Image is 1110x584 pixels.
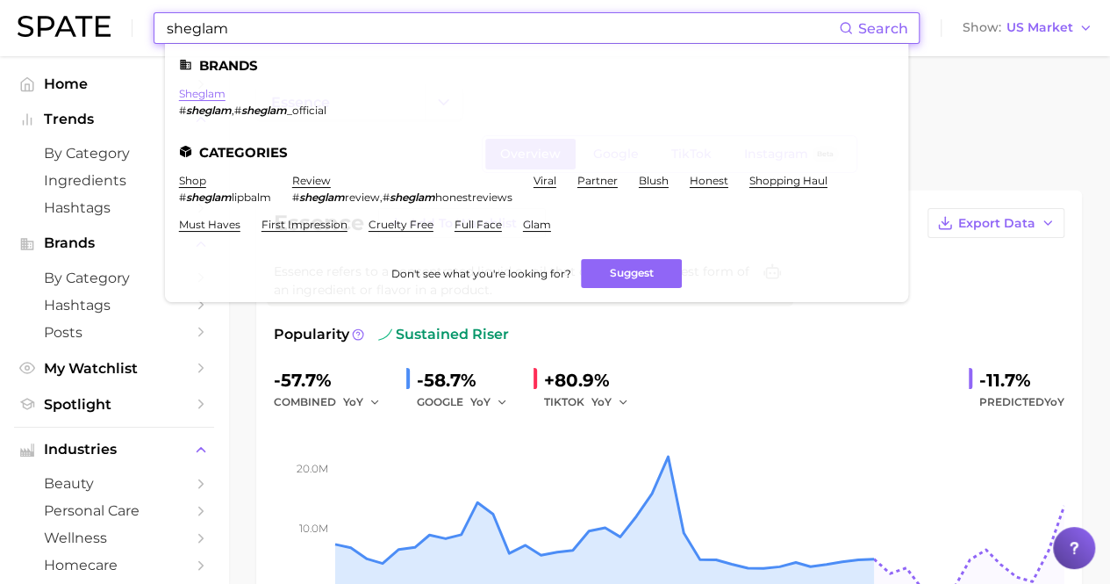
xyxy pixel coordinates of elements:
[435,191,512,204] span: honestreviews
[14,140,214,167] a: by Category
[369,218,433,231] a: cruelty free
[14,167,214,194] a: Ingredients
[963,23,1001,32] span: Show
[179,174,206,187] a: shop
[44,112,184,127] span: Trends
[44,172,184,189] span: Ingredients
[470,392,508,413] button: YoY
[14,552,214,579] a: homecare
[44,235,184,251] span: Brands
[241,104,287,117] em: sheglam
[274,392,392,413] div: combined
[186,104,232,117] em: sheglam
[292,174,331,187] a: review
[44,297,184,314] span: Hashtags
[343,394,363,409] span: YoY
[179,145,894,160] li: Categories
[44,502,184,519] span: personal care
[232,191,271,204] span: lipbalm
[470,394,491,409] span: YoY
[343,392,381,413] button: YoY
[14,194,214,221] a: Hashtags
[534,174,556,187] a: viral
[261,218,347,231] a: first impression
[274,324,349,345] span: Popularity
[44,475,184,492] span: beauty
[44,396,184,413] span: Spotlight
[749,174,827,187] a: shopping haul
[979,366,1064,394] div: -11.7%
[14,524,214,552] a: wellness
[523,218,551,231] a: glam
[390,191,435,204] em: sheglam
[44,557,184,573] span: homecare
[577,174,618,187] a: partner
[179,104,186,117] span: #
[14,292,214,319] a: Hashtags
[14,497,214,524] a: personal care
[591,394,612,409] span: YoY
[14,355,214,382] a: My Watchlist
[44,530,184,546] span: wellness
[591,392,629,413] button: YoY
[858,20,908,37] span: Search
[581,259,682,288] button: Suggest
[292,191,299,204] span: #
[417,366,519,394] div: -58.7%
[979,392,1064,413] span: Predicted
[14,391,214,418] a: Spotlight
[14,70,214,97] a: Home
[14,319,214,346] a: Posts
[179,87,226,100] a: sheglam
[1006,23,1073,32] span: US Market
[345,191,380,204] span: review
[14,436,214,463] button: Industries
[179,218,240,231] a: must haves
[292,191,512,204] div: ,
[383,191,390,204] span: #
[299,191,345,204] em: sheglam
[14,470,214,497] a: beauty
[1044,395,1064,408] span: YoY
[690,174,728,187] a: honest
[179,191,186,204] span: #
[455,218,502,231] a: full face
[44,360,184,377] span: My Watchlist
[179,104,326,117] div: ,
[44,442,184,458] span: Industries
[44,270,184,286] span: by Category
[958,216,1035,231] span: Export Data
[544,392,641,413] div: TIKTOK
[378,328,392,342] img: sustained riser
[378,324,509,345] span: sustained riser
[179,58,894,73] li: Brands
[165,13,839,43] input: Search here for a brand, industry, or ingredient
[18,16,111,37] img: SPATE
[390,267,570,280] span: Don't see what you're looking for?
[14,106,214,133] button: Trends
[44,199,184,216] span: Hashtags
[44,145,184,162] span: by Category
[14,230,214,256] button: Brands
[274,366,392,394] div: -57.7%
[417,392,519,413] div: GOOGLE
[639,174,669,187] a: blush
[287,104,326,117] span: _official
[14,264,214,292] a: by Category
[44,76,184,92] span: Home
[958,17,1097,40] button: ShowUS Market
[44,324,184,341] span: Posts
[186,191,232,204] em: sheglam
[927,208,1064,238] button: Export Data
[234,104,241,117] span: #
[544,366,641,394] div: +80.9%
